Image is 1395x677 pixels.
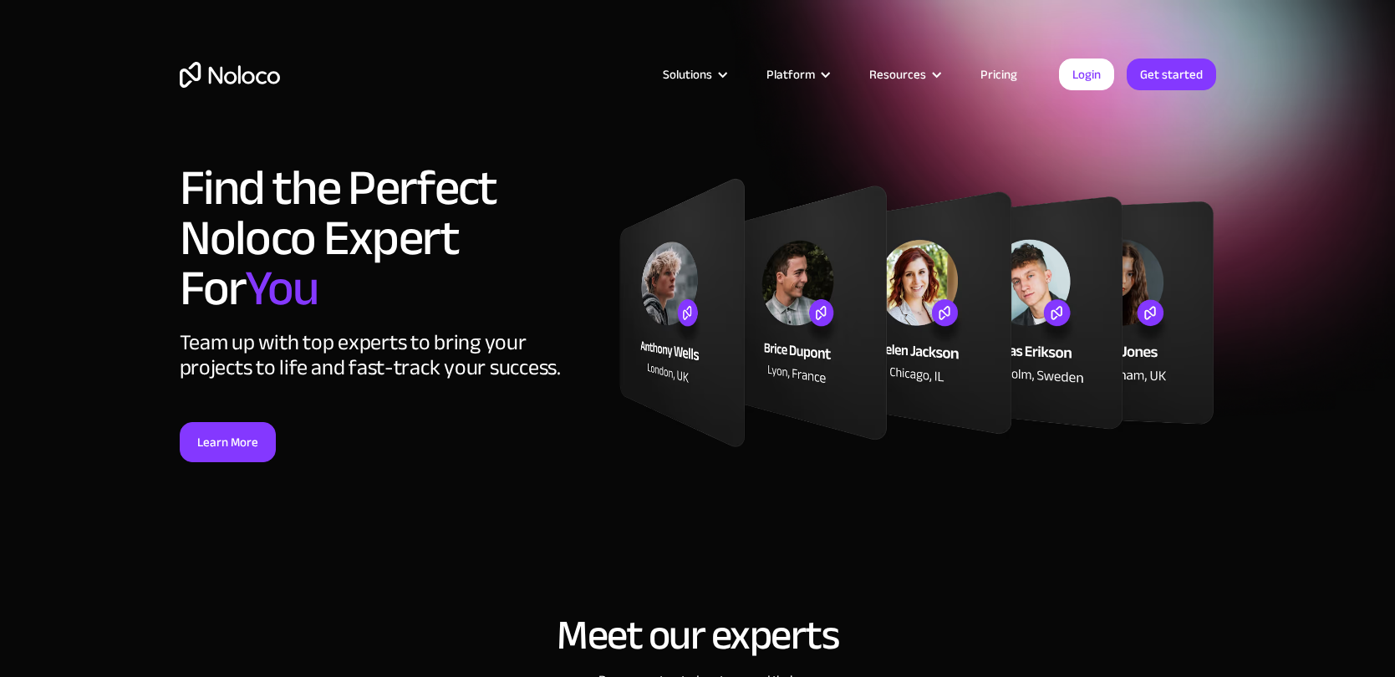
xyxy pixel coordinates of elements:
[180,422,276,462] a: Learn More
[642,64,746,85] div: Solutions
[180,613,1216,658] h2: Meet our experts
[766,64,815,85] div: Platform
[245,242,318,335] span: You
[869,64,926,85] div: Resources
[848,64,960,85] div: Resources
[960,64,1038,85] a: Pricing
[1127,59,1216,90] a: Get started
[180,62,280,88] a: home
[180,163,602,313] h1: Find the Perfect Noloco Expert For
[180,330,602,380] div: Team up with top experts to bring your projects to life and fast-track your success.
[746,64,848,85] div: Platform
[663,64,712,85] div: Solutions
[1059,59,1114,90] a: Login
